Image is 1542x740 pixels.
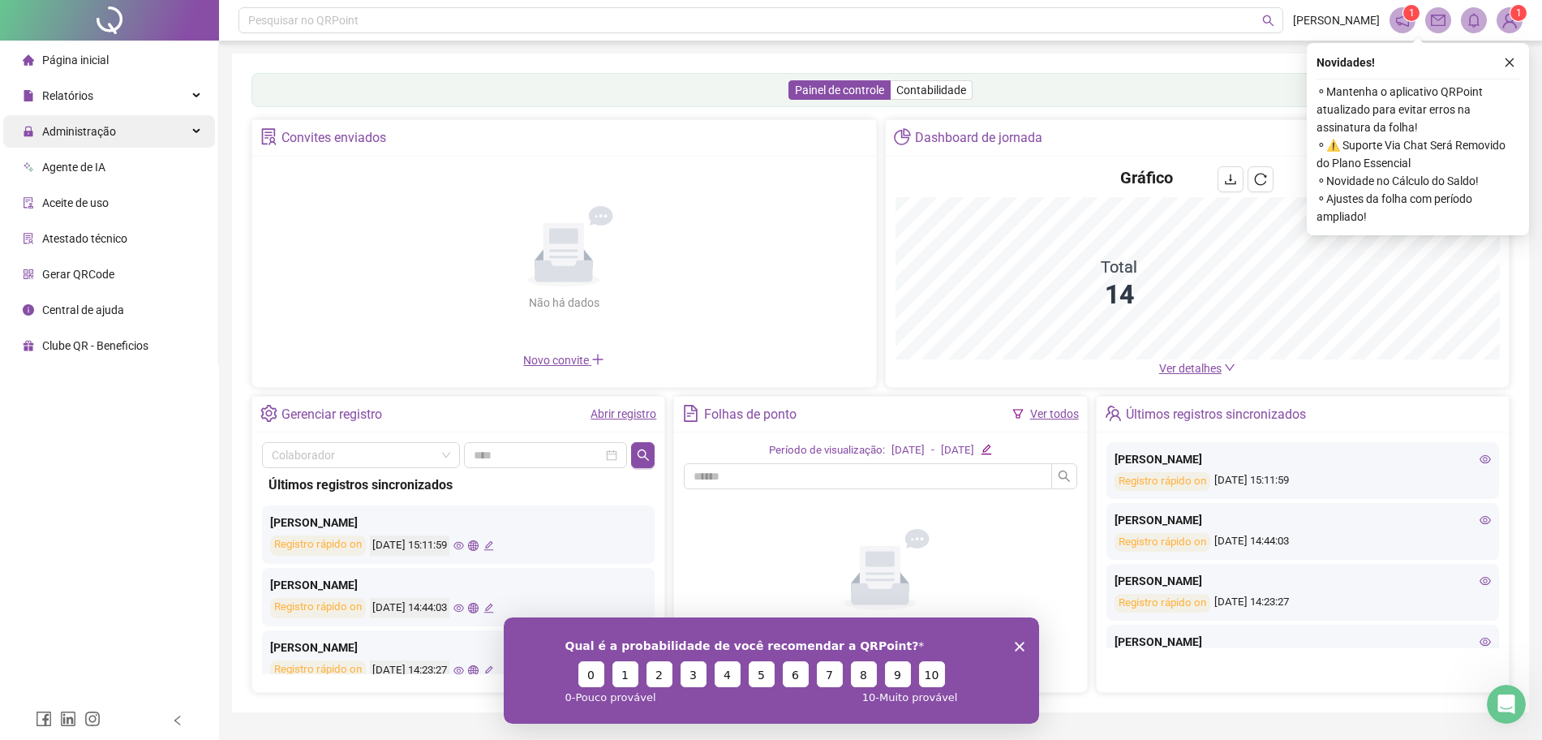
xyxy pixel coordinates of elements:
[1316,54,1375,71] span: Novidades !
[370,536,449,556] div: [DATE] 15:11:59
[489,294,638,312] div: Não há dados
[637,449,650,462] span: search
[891,442,925,459] div: [DATE]
[23,340,34,351] span: gift
[370,598,449,618] div: [DATE] 14:44:03
[1316,83,1519,136] span: ⚬ Mantenha o aplicativo QRPoint atualizado para evitar erros na assinatura da folha!
[1497,8,1522,32] img: 89204
[1403,5,1420,21] sup: 1
[36,711,52,727] span: facebook
[931,442,934,459] div: -
[1409,7,1415,19] span: 1
[281,124,386,152] div: Convites enviados
[1115,594,1210,613] div: Registro rápido on
[591,407,656,420] a: Abrir registro
[483,603,494,613] span: edit
[23,269,34,280] span: qrcode
[172,715,183,726] span: left
[1115,472,1210,491] div: Registro rápido on
[1316,172,1519,190] span: ⚬ Novidade no Cálculo do Saldo!
[270,660,366,681] div: Registro rápido on
[1316,136,1519,172] span: ⚬ ⚠️ Suporte Via Chat Será Removido do Plano Essencial
[23,126,34,137] span: lock
[453,665,464,676] span: eye
[260,128,277,145] span: solution
[896,84,966,97] span: Contabilidade
[370,660,449,681] div: [DATE] 14:23:27
[23,54,34,66] span: home
[42,196,109,209] span: Aceite de uso
[468,603,479,613] span: global
[453,540,464,551] span: eye
[769,442,885,459] div: Período de visualização:
[1431,13,1445,28] span: mail
[591,353,604,366] span: plus
[1262,15,1274,27] span: search
[1115,511,1491,529] div: [PERSON_NAME]
[1480,636,1491,647] span: eye
[270,536,366,556] div: Registro rápido on
[1224,173,1237,186] span: download
[1126,401,1306,428] div: Últimos registros sincronizados
[270,598,366,618] div: Registro rápido on
[1115,533,1210,552] div: Registro rápido on
[915,124,1042,152] div: Dashboard de jornada
[1120,166,1173,189] h4: Gráfico
[270,514,646,531] div: [PERSON_NAME]
[523,354,604,367] span: Novo convite
[704,401,797,428] div: Folhas de ponto
[42,89,93,102] span: Relatórios
[1012,408,1024,419] span: filter
[1510,5,1527,21] sup: Atualize o seu contato no menu Meus Dados
[23,90,34,101] span: file
[1480,454,1491,465] span: eye
[483,665,494,676] span: edit
[42,303,124,316] span: Central de ajuda
[1224,362,1235,373] span: down
[1316,190,1519,226] span: ⚬ Ajustes da folha com período ampliado!
[1516,7,1522,19] span: 1
[1159,362,1222,375] span: Ver detalhes
[795,84,884,97] span: Painel de controle
[42,232,127,245] span: Atestado técnico
[1115,472,1491,491] div: [DATE] 15:11:59
[1467,13,1481,28] span: bell
[42,339,148,352] span: Clube QR - Beneficios
[23,197,34,209] span: audit
[453,603,464,613] span: eye
[42,268,114,281] span: Gerar QRCode
[1105,405,1122,422] span: team
[941,442,974,459] div: [DATE]
[894,128,911,145] span: pie-chart
[468,540,479,551] span: global
[1115,450,1491,468] div: [PERSON_NAME]
[84,711,101,727] span: instagram
[1480,575,1491,587] span: eye
[42,54,109,67] span: Página inicial
[281,401,382,428] div: Gerenciar registro
[42,161,105,174] span: Agente de IA
[260,405,277,422] span: setting
[270,639,646,656] div: [PERSON_NAME]
[1159,362,1235,375] a: Ver detalhes down
[981,444,991,454] span: edit
[468,665,479,676] span: global
[504,617,1039,724] iframe: Pesquisa da QRPoint
[1115,594,1491,613] div: [DATE] 14:23:27
[268,475,648,495] div: Últimos registros sincronizados
[1115,533,1491,552] div: [DATE] 14:44:03
[483,540,494,551] span: edit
